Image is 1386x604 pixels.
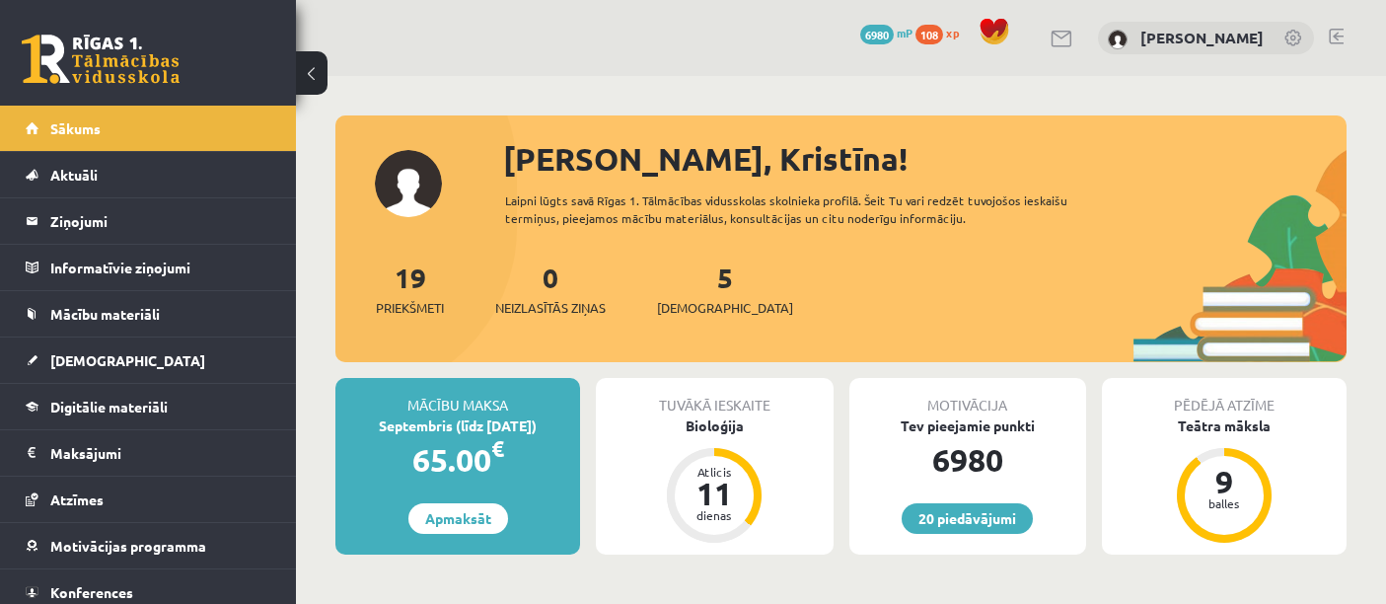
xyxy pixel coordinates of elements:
img: Kristīna Vološina [1108,30,1128,49]
div: Atlicis [685,466,744,478]
span: 6980 [860,25,894,44]
div: Tev pieejamie punkti [849,415,1086,436]
div: 9 [1195,466,1254,497]
div: 65.00 [335,436,580,484]
div: Laipni lūgts savā Rīgas 1. Tālmācības vidusskolas skolnieka profilā. Šeit Tu vari redzēt tuvojošo... [505,191,1112,227]
a: Ziņojumi [26,198,271,244]
legend: Maksājumi [50,430,271,476]
span: Motivācijas programma [50,537,206,555]
span: Mācību materiāli [50,305,160,323]
span: xp [946,25,959,40]
span: Aktuāli [50,166,98,184]
span: [DEMOGRAPHIC_DATA] [657,298,793,318]
span: Digitālie materiāli [50,398,168,415]
a: Sākums [26,106,271,151]
div: Septembris (līdz [DATE]) [335,415,580,436]
a: Aktuāli [26,152,271,197]
a: Motivācijas programma [26,523,271,568]
a: Bioloģija Atlicis 11 dienas [596,415,833,546]
div: Mācību maksa [335,378,580,415]
a: Digitālie materiāli [26,384,271,429]
a: 20 piedāvājumi [902,503,1033,534]
span: Atzīmes [50,491,104,508]
a: Apmaksāt [408,503,508,534]
div: 6980 [849,436,1086,484]
a: 19Priekšmeti [376,260,444,318]
div: Motivācija [849,378,1086,415]
a: Rīgas 1. Tālmācības vidusskola [22,35,180,84]
a: Informatīvie ziņojumi [26,245,271,290]
div: balles [1195,497,1254,509]
a: [PERSON_NAME] [1140,28,1264,47]
span: 108 [915,25,943,44]
div: Tuvākā ieskaite [596,378,833,415]
a: 0Neizlasītās ziņas [495,260,606,318]
span: [DEMOGRAPHIC_DATA] [50,351,205,369]
span: mP [897,25,912,40]
legend: Informatīvie ziņojumi [50,245,271,290]
a: Maksājumi [26,430,271,476]
span: Priekšmeti [376,298,444,318]
div: [PERSON_NAME], Kristīna! [503,135,1347,183]
a: 6980 mP [860,25,912,40]
span: € [491,434,504,463]
a: Teātra māksla 9 balles [1102,415,1347,546]
div: Pēdējā atzīme [1102,378,1347,415]
span: Konferences [50,583,133,601]
div: dienas [685,509,744,521]
span: Sākums [50,119,101,137]
a: 108 xp [915,25,969,40]
span: Neizlasītās ziņas [495,298,606,318]
a: Mācību materiāli [26,291,271,337]
legend: Ziņojumi [50,198,271,244]
div: Teātra māksla [1102,415,1347,436]
a: 5[DEMOGRAPHIC_DATA] [657,260,793,318]
a: [DEMOGRAPHIC_DATA] [26,338,271,383]
a: Atzīmes [26,477,271,522]
div: 11 [685,478,744,509]
div: Bioloģija [596,415,833,436]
